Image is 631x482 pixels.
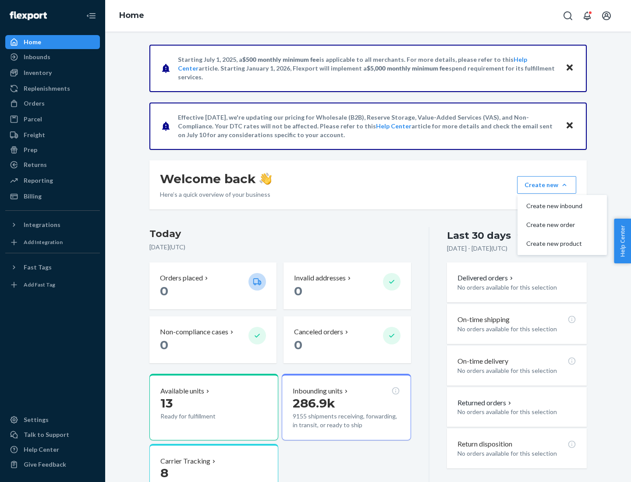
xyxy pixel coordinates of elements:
[526,222,582,228] span: Create new order
[5,235,100,249] a: Add Integration
[293,386,343,396] p: Inbounding units
[517,176,576,194] button: Create newCreate new inboundCreate new orderCreate new product
[564,62,575,74] button: Close
[160,465,168,480] span: 8
[294,284,302,298] span: 0
[578,7,596,25] button: Open notifications
[160,190,272,199] p: Here’s a quick overview of your business
[24,38,41,46] div: Home
[24,281,55,288] div: Add Fast Tag
[160,396,173,411] span: 13
[5,278,100,292] a: Add Fast Tag
[457,315,510,325] p: On-time shipping
[519,234,605,253] button: Create new product
[5,158,100,172] a: Returns
[5,413,100,427] a: Settings
[5,82,100,96] a: Replenishments
[160,284,168,298] span: 0
[598,7,615,25] button: Open account menu
[376,122,411,130] a: Help Center
[367,64,449,72] span: $5,000 monthly minimum fee
[24,220,60,229] div: Integrations
[149,262,277,309] button: Orders placed 0
[149,227,411,241] h3: Today
[5,260,100,274] button: Fast Tags
[284,316,411,363] button: Canceled orders 0
[24,263,52,272] div: Fast Tags
[24,115,42,124] div: Parcel
[119,11,144,20] a: Home
[559,7,577,25] button: Open Search Box
[112,3,151,28] ol: breadcrumbs
[5,143,100,157] a: Prep
[294,327,343,337] p: Canceled orders
[5,443,100,457] a: Help Center
[149,316,277,363] button: Non-compliance cases 0
[447,244,507,253] p: [DATE] - [DATE] ( UTC )
[24,460,66,469] div: Give Feedback
[24,176,53,185] div: Reporting
[294,273,346,283] p: Invalid addresses
[82,7,100,25] button: Close Navigation
[160,386,204,396] p: Available units
[160,273,203,283] p: Orders placed
[5,50,100,64] a: Inbounds
[259,173,272,185] img: hand-wave emoji
[149,243,411,252] p: [DATE] ( UTC )
[5,174,100,188] a: Reporting
[457,449,576,458] p: No orders available for this selection
[242,56,319,63] span: $500 monthly minimum fee
[24,53,50,61] div: Inbounds
[24,68,52,77] div: Inventory
[10,11,47,20] img: Flexport logo
[457,408,576,416] p: No orders available for this selection
[457,439,512,449] p: Return disposition
[160,456,210,466] p: Carrier Tracking
[160,337,168,352] span: 0
[5,218,100,232] button: Integrations
[24,415,49,424] div: Settings
[282,374,411,440] button: Inbounding units286.9k9155 shipments receiving, forwarding, in transit, or ready to ship
[457,398,513,408] button: Returned orders
[160,412,241,421] p: Ready for fulfillment
[24,160,47,169] div: Returns
[160,171,272,187] h1: Welcome back
[24,192,42,201] div: Billing
[5,189,100,203] a: Billing
[5,457,100,471] button: Give Feedback
[5,35,100,49] a: Home
[160,327,228,337] p: Non-compliance cases
[447,229,511,242] div: Last 30 days
[178,55,557,82] p: Starting July 1, 2025, a is applicable to all merchants. For more details, please refer to this a...
[24,99,45,108] div: Orders
[526,241,582,247] span: Create new product
[293,412,400,429] p: 9155 shipments receiving, forwarding, in transit, or ready to ship
[457,273,515,283] p: Delivered orders
[178,113,557,139] p: Effective [DATE], we're updating our pricing for Wholesale (B2B), Reserve Storage, Value-Added Se...
[457,325,576,333] p: No orders available for this selection
[24,430,69,439] div: Talk to Support
[457,283,576,292] p: No orders available for this selection
[284,262,411,309] button: Invalid addresses 0
[24,238,63,246] div: Add Integration
[5,112,100,126] a: Parcel
[24,131,45,139] div: Freight
[5,428,100,442] a: Talk to Support
[519,216,605,234] button: Create new order
[294,337,302,352] span: 0
[564,120,575,132] button: Close
[526,203,582,209] span: Create new inbound
[5,128,100,142] a: Freight
[614,219,631,263] span: Help Center
[519,197,605,216] button: Create new inbound
[293,396,335,411] span: 286.9k
[24,84,70,93] div: Replenishments
[5,96,100,110] a: Orders
[457,356,508,366] p: On-time delivery
[24,145,37,154] div: Prep
[149,374,278,440] button: Available units13Ready for fulfillment
[5,66,100,80] a: Inventory
[457,366,576,375] p: No orders available for this selection
[24,445,59,454] div: Help Center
